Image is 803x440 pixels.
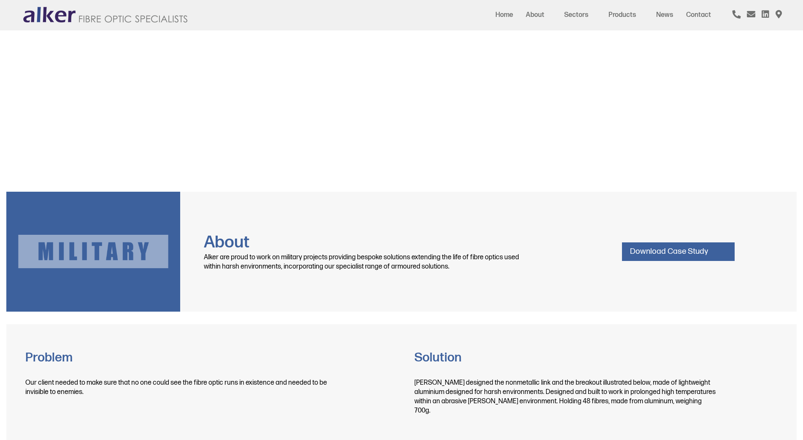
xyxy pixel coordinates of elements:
[608,11,636,19] a: Products
[204,253,536,272] p: Alker are proud to work on military projects providing bespoke solutions extending the life of fi...
[526,11,544,19] a: About
[414,378,784,416] p: [PERSON_NAME] designed the nonmetallic link and the breakout illustrated below, made of lightweig...
[204,232,536,253] h2: About
[25,350,395,366] h3: Problem
[25,378,395,397] p: Our client needed to make sure that no one could see the fibre optic runs in existence and needed...
[25,378,395,397] div: Page 1
[414,350,784,366] h3: Solution
[414,378,784,416] div: Page 1
[622,242,735,261] a: Download Case Study
[495,11,513,19] a: Home
[6,192,180,312] img: military-logo.png
[656,11,673,19] a: News
[686,11,711,19] a: Contact
[21,6,190,24] img: logo.png
[564,11,589,19] a: Sectors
